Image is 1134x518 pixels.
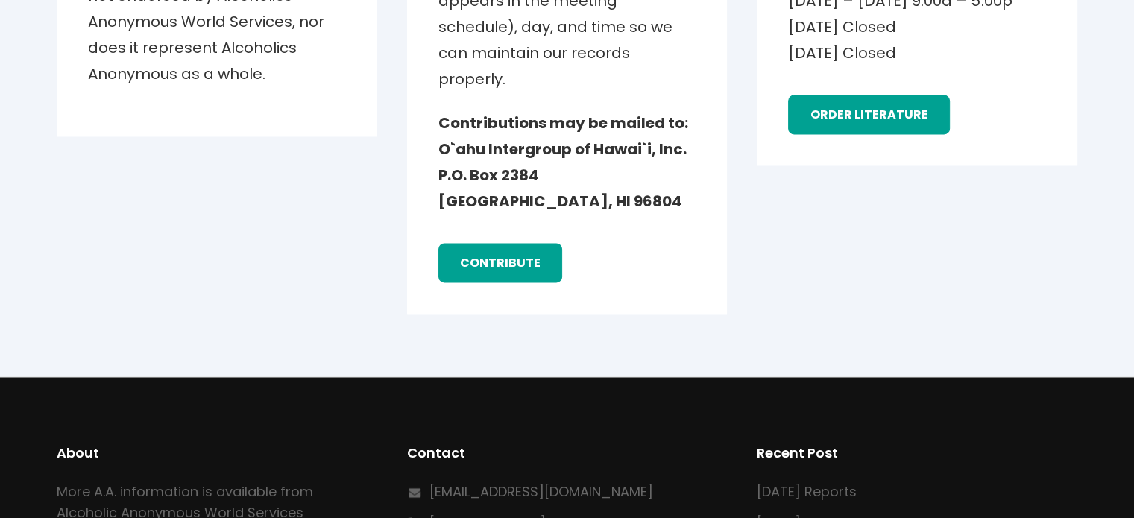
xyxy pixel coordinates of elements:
[788,95,949,134] a: order literature
[757,482,857,501] a: [DATE] Reports
[429,482,653,501] a: [EMAIL_ADDRESS][DOMAIN_NAME]
[57,443,377,464] h2: About
[757,443,1077,464] h2: Recent Post
[438,139,687,212] strong: O`ahu Intergroup of Hawai`i, Inc. P.O. Box 2384 [GEOGRAPHIC_DATA], HI 96804
[407,443,728,464] h2: Contact
[438,113,688,133] strong: Contributions may be mailed to:
[438,243,562,282] a: contribute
